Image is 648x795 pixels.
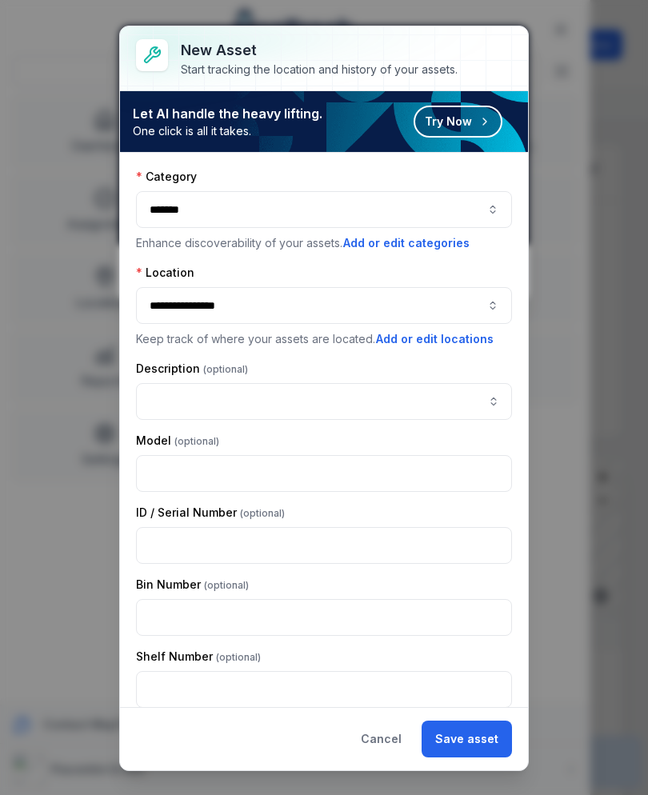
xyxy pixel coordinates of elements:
[136,505,285,521] label: ID / Serial Number
[347,721,415,757] button: Cancel
[422,721,512,757] button: Save asset
[133,104,322,123] strong: Let AI handle the heavy lifting.
[181,39,458,62] h3: New asset
[136,234,512,252] p: Enhance discoverability of your assets.
[136,577,249,593] label: Bin Number
[136,169,197,185] label: Category
[136,265,194,281] label: Location
[136,330,512,348] p: Keep track of where your assets are located.
[133,123,322,139] span: One click is all it takes.
[136,383,512,420] input: asset-add:description-label
[414,106,502,138] button: Try Now
[342,234,470,252] button: Add or edit categories
[136,433,219,449] label: Model
[375,330,494,348] button: Add or edit locations
[181,62,458,78] div: Start tracking the location and history of your assets.
[136,361,248,377] label: Description
[136,649,261,665] label: Shelf Number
